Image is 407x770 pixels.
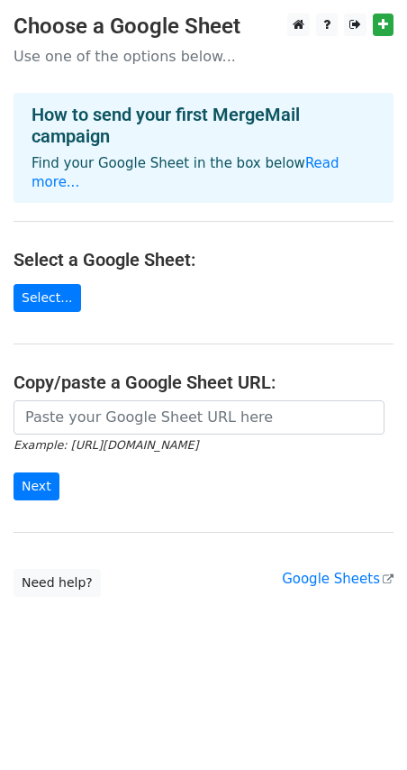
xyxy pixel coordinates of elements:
input: Next [14,472,59,500]
h4: Copy/paste a Google Sheet URL: [14,371,393,393]
a: Read more... [32,155,339,190]
p: Use one of the options below... [14,47,393,66]
a: Select... [14,284,81,312]
input: Paste your Google Sheet URL here [14,400,384,435]
a: Need help? [14,569,101,597]
h4: How to send your first MergeMail campaign [32,104,375,147]
p: Find your Google Sheet in the box below [32,154,375,192]
h4: Select a Google Sheet: [14,249,393,270]
small: Example: [URL][DOMAIN_NAME] [14,438,198,452]
h3: Choose a Google Sheet [14,14,393,40]
a: Google Sheets [282,571,393,587]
